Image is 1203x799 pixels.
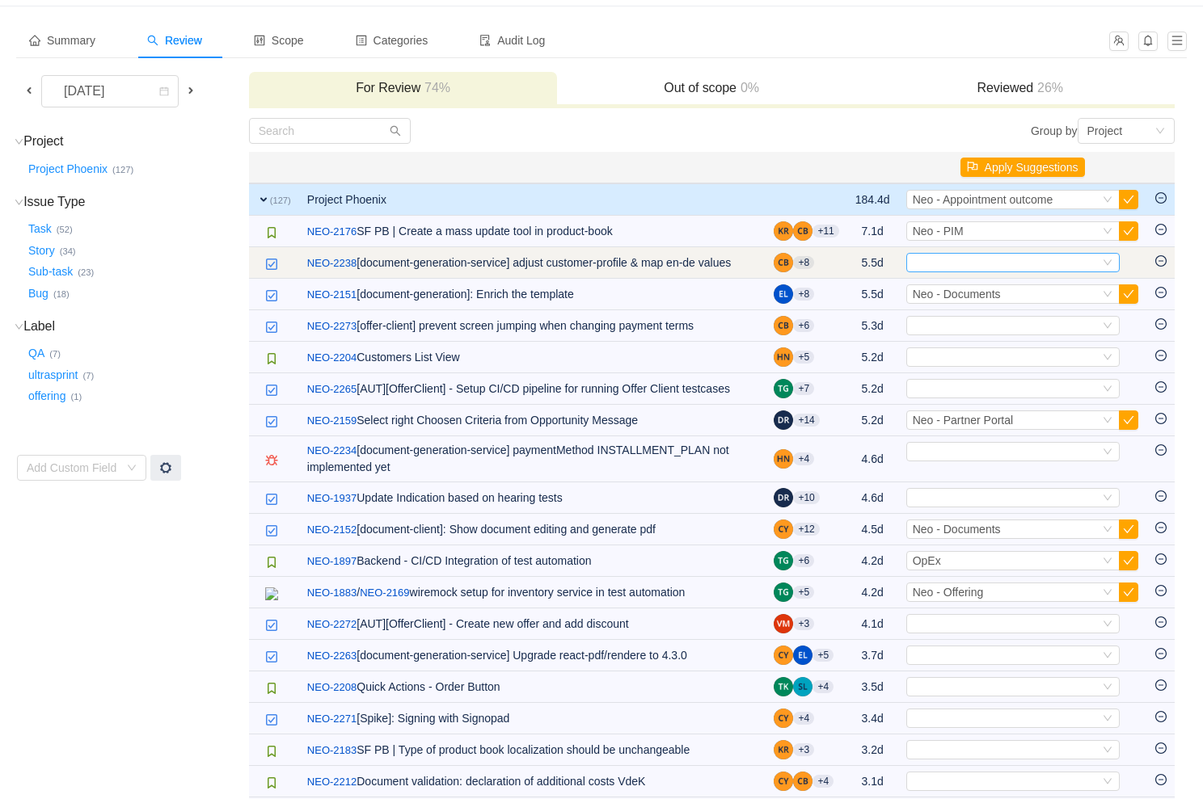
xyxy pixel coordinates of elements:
[913,414,1014,427] span: Neo - Partner Portal
[793,554,814,567] aui-badge: +6
[307,381,357,397] a: NEO-2265
[360,585,409,601] a: NEO-2169
[793,221,813,241] img: CB
[1155,413,1167,424] i: icon: minus-circle
[774,347,793,367] img: HN
[793,772,813,791] img: CB
[299,514,766,545] td: [document-client]: Show document editing and generate pdf
[1103,587,1112,599] i: icon: down
[265,493,278,506] img: 10318
[847,671,898,703] td: 3.5d
[265,384,278,397] img: 10318
[307,318,357,334] a: NEO-2273
[356,34,428,47] span: Categories
[793,382,814,395] aui-badge: +7
[307,350,357,366] a: NEO-2204
[774,253,793,272] img: CB
[112,165,133,175] small: (127)
[1103,524,1112,536] i: icon: down
[1103,447,1112,458] i: icon: down
[793,586,814,599] aui-badge: +5
[307,679,357,696] a: NEO-2208
[737,81,759,95] span: 0%
[774,284,793,304] img: EL
[774,221,793,241] img: KR
[847,310,898,342] td: 5.3d
[307,522,357,538] a: NEO-2152
[813,649,834,662] aui-badge: +5
[813,225,838,238] aui-badge: +11
[847,405,898,436] td: 5.2d
[793,712,814,725] aui-badge: +4
[847,514,898,545] td: 4.5d
[147,35,158,46] i: icon: search
[257,80,550,96] h3: For Review
[265,454,278,467] img: 10303
[774,709,793,728] img: CK
[60,246,76,256] small: (34)
[774,551,793,570] img: TG
[299,608,766,640] td: [AUT][OfferClient] - Create new offer and add discount
[307,586,360,599] span: /
[479,35,491,46] i: icon: audit
[265,258,278,271] img: 10318
[390,125,401,137] i: icon: search
[1167,32,1187,51] button: icon: menu
[1155,126,1165,137] i: icon: down
[420,81,450,95] span: 74%
[913,288,1001,301] span: Neo - Documents
[1155,490,1167,502] i: icon: minus-circle
[913,554,941,567] span: OpEx
[1155,648,1167,659] i: icon: minus-circle
[1155,522,1167,533] i: icon: minus-circle
[774,677,793,696] img: TK
[847,608,898,640] td: 4.1d
[1103,682,1112,693] i: icon: down
[1119,284,1138,304] button: icon: check
[913,586,984,599] span: Neo - Offering
[307,585,357,601] a: NEO-1883
[265,587,278,600] img: 20147
[299,640,766,671] td: [document-generation-service] Upgrade react-pdf/rendere to 4.3.0
[913,523,1001,536] span: Neo - Documents
[1103,619,1112,630] i: icon: down
[1155,553,1167,565] i: icon: minus-circle
[1119,190,1138,209] button: icon: check
[793,414,819,427] aui-badge: +14
[307,742,357,759] a: NEO-2183
[479,34,545,47] span: Audit Log
[254,34,304,47] span: Scope
[847,734,898,766] td: 3.2d
[1103,321,1112,332] i: icon: down
[29,34,95,47] span: Summary
[57,225,73,234] small: (52)
[847,703,898,734] td: 3.4d
[847,545,898,577] td: 4.2d
[1103,650,1112,662] i: icon: down
[265,776,278,789] img: 10315
[356,35,367,46] i: icon: profile
[793,743,814,756] aui-badge: +3
[25,318,247,334] h3: Label
[847,640,898,671] td: 3.7d
[960,158,1085,177] button: icon: flagApply Suggestions
[27,460,119,476] div: Add Custom Field
[299,577,766,608] td: wiremock setup for inventory service in test automation
[1155,224,1167,235] i: icon: minus-circle
[299,183,766,216] td: Project Phoenix
[793,677,813,696] img: SK
[265,556,278,569] img: 10315
[1119,551,1138,570] button: icon: check
[1155,381,1167,393] i: icon: minus-circle
[774,772,793,791] img: CK
[127,463,137,474] i: icon: down
[1103,384,1112,395] i: icon: down
[1119,519,1138,539] button: icon: check
[249,118,411,144] input: Search
[299,247,766,279] td: [document-generation-service] adjust customer-profile & map en-de values
[565,80,858,96] h3: Out of scope
[913,193,1053,206] span: Neo - Appointment outcome
[1109,32,1129,51] button: icon: team
[299,545,766,577] td: Backend - CI/CD Integration of test automation
[15,137,23,146] i: icon: down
